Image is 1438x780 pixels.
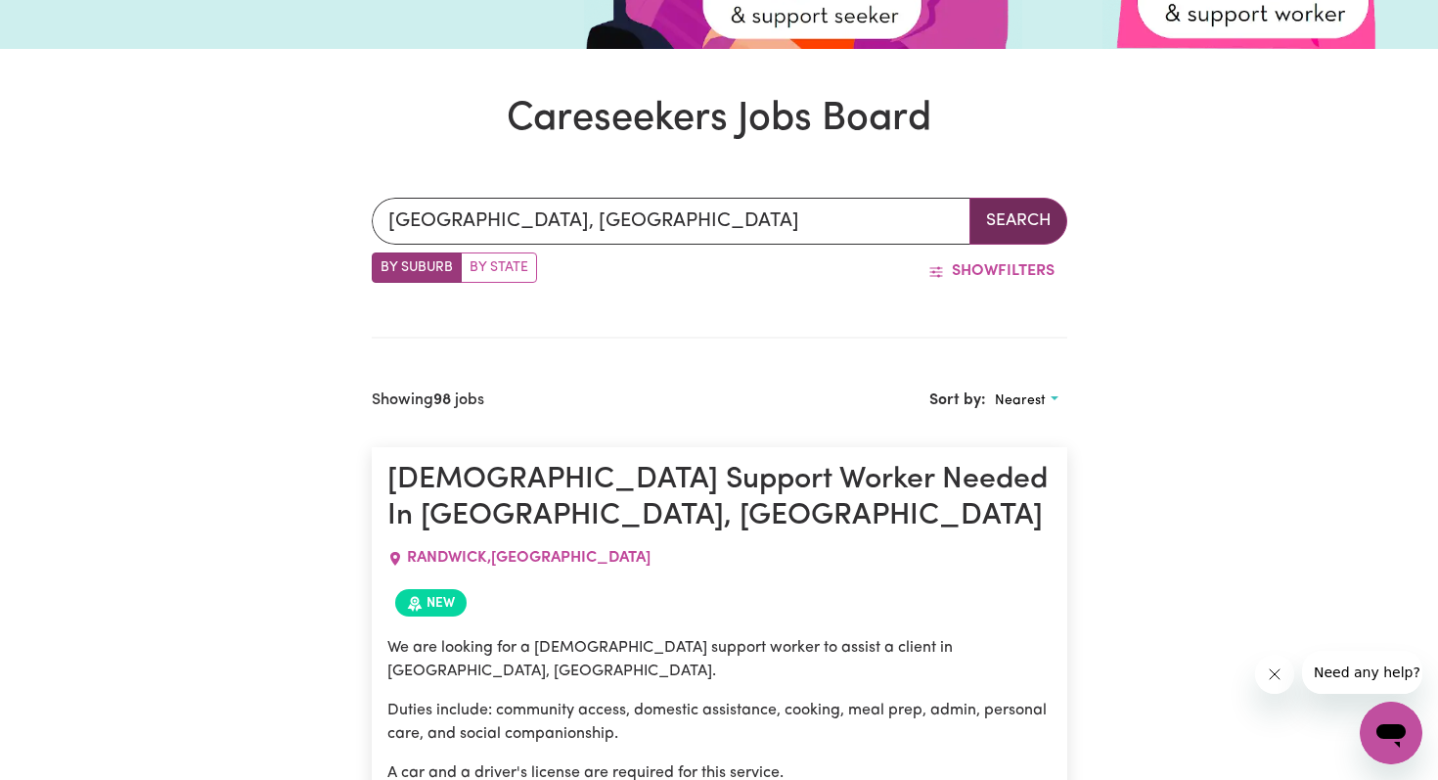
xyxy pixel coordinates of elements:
p: Duties include: community access, domestic assistance, cooking, meal prep, admin, personal care, ... [387,699,1052,746]
b: 98 [433,392,451,408]
span: RANDWICK , [GEOGRAPHIC_DATA] [407,550,651,566]
iframe: Message from company [1302,651,1422,694]
button: Search [969,198,1067,245]
span: Nearest [995,393,1046,408]
iframe: Button to launch messaging window [1360,702,1422,764]
input: Enter a suburb or postcode [372,198,970,245]
button: ShowFilters [916,252,1067,290]
label: Search by suburb/post code [372,252,462,283]
span: Show [952,263,998,279]
span: Job posted within the last 30 days [395,589,467,617]
label: Search by state [461,252,537,283]
span: Sort by: [929,393,986,409]
iframe: Close message [1255,655,1294,694]
h2: Showing jobs [372,391,484,410]
p: We are looking for a [DEMOGRAPHIC_DATA] support worker to assist a client in [GEOGRAPHIC_DATA], [... [387,636,1052,683]
h1: [DEMOGRAPHIC_DATA] Support Worker Needed In [GEOGRAPHIC_DATA], [GEOGRAPHIC_DATA] [387,463,1052,534]
button: Sort search results [986,386,1066,416]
